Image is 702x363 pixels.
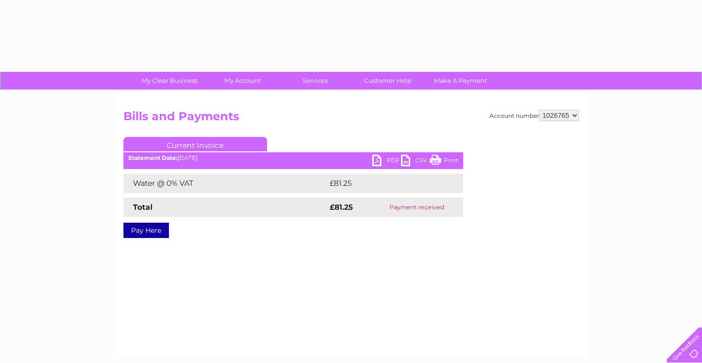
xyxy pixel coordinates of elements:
[430,155,458,169] a: Print
[130,72,209,90] a: My Clear Business
[348,72,427,90] a: Customer Help
[421,72,500,90] a: Make A Payment
[123,110,579,128] h2: Bills and Payments
[370,198,463,217] td: Payment received
[123,223,169,238] a: Pay Here
[372,155,401,169] a: PDF
[401,155,430,169] a: CSV
[123,174,327,193] td: Water @ 0% VAT
[490,110,579,121] div: Account number
[276,72,355,90] a: Services
[123,155,463,161] div: [DATE]
[327,174,443,193] td: £81.25
[123,137,267,151] a: Current Invoice
[133,203,153,212] strong: Total
[203,72,282,90] a: My Account
[128,154,178,161] b: Statement Date:
[330,203,353,212] strong: £81.25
